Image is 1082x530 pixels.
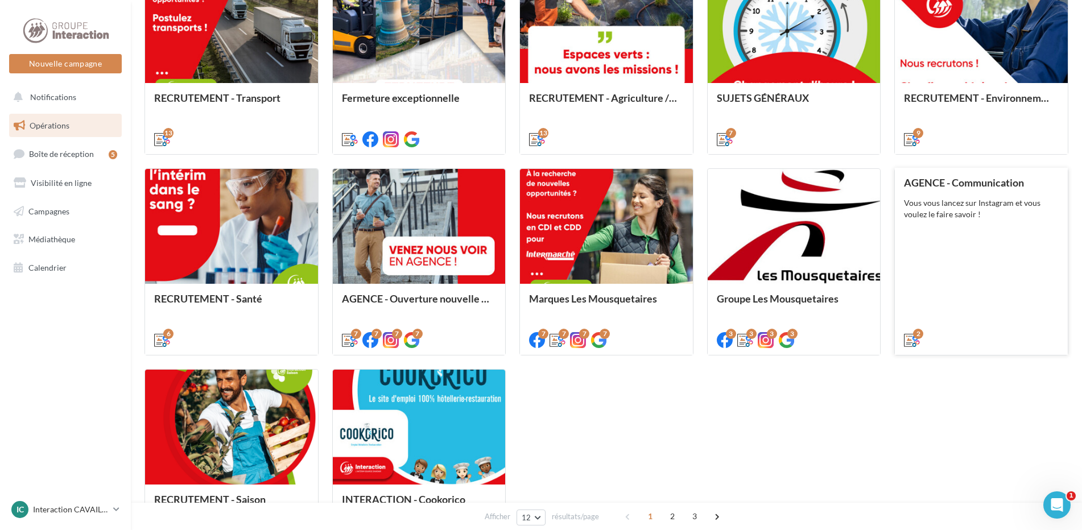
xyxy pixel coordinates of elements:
[904,92,1059,115] div: RECRUTEMENT - Environnement
[28,263,67,272] span: Calendrier
[485,511,510,522] span: Afficher
[552,511,599,522] span: résultats/page
[7,171,124,195] a: Visibilité en ligne
[1043,491,1071,519] iframe: Intercom live chat
[342,494,497,516] div: INTERACTION - Cookorico
[904,177,1059,188] div: AGENCE - Communication
[9,499,122,520] a: IC Interaction CAVAILLON
[600,329,610,339] div: 7
[579,329,589,339] div: 7
[412,329,423,339] div: 7
[7,256,124,280] a: Calendrier
[726,329,736,339] div: 3
[717,293,872,316] div: Groupe Les Mousquetaires
[522,513,531,522] span: 12
[31,178,92,188] span: Visibilité en ligne
[163,329,174,339] div: 6
[9,54,122,73] button: Nouvelle campagne
[913,329,923,339] div: 2
[538,329,548,339] div: 7
[154,92,309,115] div: RECRUTEMENT - Transport
[7,142,124,166] a: Boîte de réception5
[7,114,124,138] a: Opérations
[163,128,174,138] div: 13
[559,329,569,339] div: 7
[717,92,872,115] div: SUJETS GÉNÉRAUX
[1067,491,1076,500] span: 1
[154,293,309,316] div: RECRUTEMENT - Santé
[538,128,548,138] div: 13
[904,197,1059,220] div: Vous vous lancez sur Instagram et vous voulez le faire savoir !
[529,293,684,316] div: Marques Les Mousquetaires
[787,329,798,339] div: 3
[342,293,497,316] div: AGENCE - Ouverture nouvelle agence
[746,329,757,339] div: 3
[30,121,69,130] span: Opérations
[685,507,704,525] span: 3
[392,329,402,339] div: 7
[529,92,684,115] div: RECRUTEMENT - Agriculture / Espaces verts
[371,329,382,339] div: 7
[7,227,124,251] a: Médiathèque
[154,494,309,516] div: RECRUTEMENT - Saison
[28,234,75,244] span: Médiathèque
[7,85,119,109] button: Notifications
[30,92,76,102] span: Notifications
[351,329,361,339] div: 7
[517,510,546,525] button: 12
[29,149,94,159] span: Boîte de réception
[342,92,497,115] div: Fermeture exceptionnelle
[28,206,69,216] span: Campagnes
[913,128,923,138] div: 9
[7,200,124,223] a: Campagnes
[33,504,109,515] p: Interaction CAVAILLON
[767,329,777,339] div: 3
[663,507,682,525] span: 2
[726,128,736,138] div: 7
[109,150,117,159] div: 5
[16,504,24,515] span: IC
[641,507,659,525] span: 1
